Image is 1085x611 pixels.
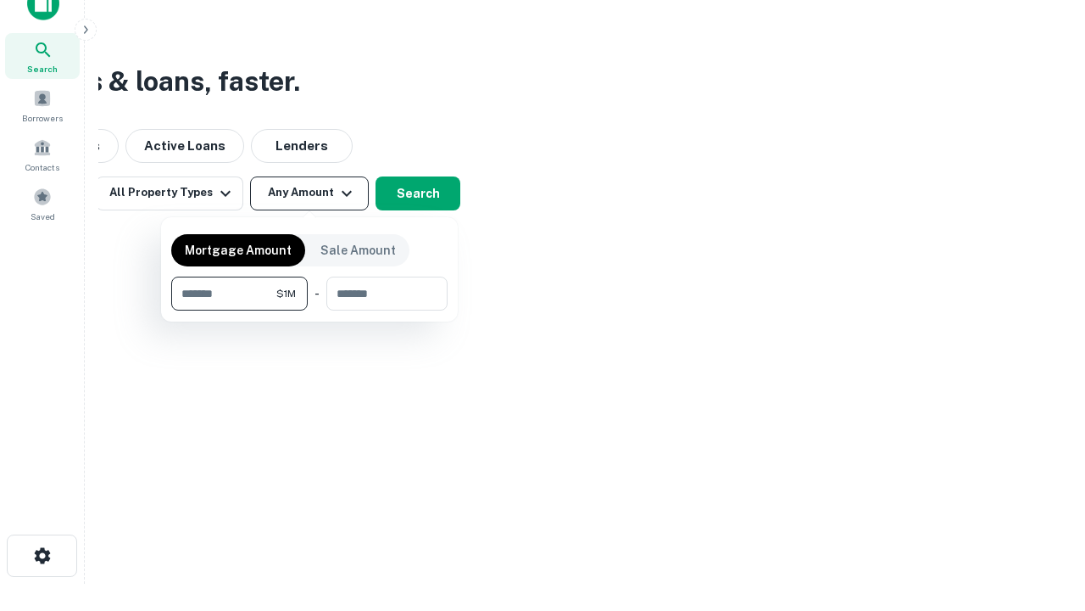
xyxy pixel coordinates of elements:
[185,241,292,260] p: Mortgage Amount
[314,277,320,311] div: -
[320,241,396,260] p: Sale Amount
[1000,475,1085,557] iframe: Chat Widget
[276,286,296,301] span: $1M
